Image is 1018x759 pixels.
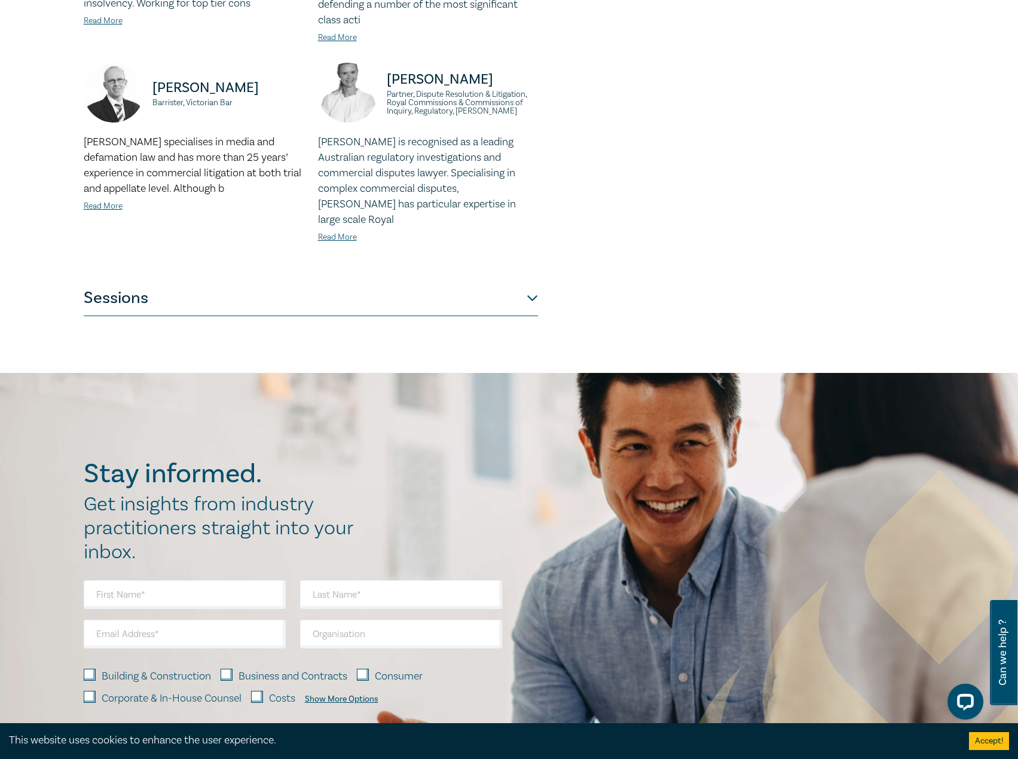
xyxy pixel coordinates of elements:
[318,63,378,123] img: https://s3.ap-southeast-2.amazonaws.com/leo-cussen-store-production-content/Contacts/Alexandra%20...
[997,607,1008,698] span: Can we help ?
[152,78,304,97] p: [PERSON_NAME]
[84,280,538,316] button: Sessions
[9,733,951,748] div: This website uses cookies to enhance the user experience.
[84,63,143,123] img: https://s3.ap-southeast-2.amazonaws.com/leo-cussen-store-production-content/Contacts/Marcus%20Hoy...
[318,232,357,243] a: Read More
[969,732,1009,750] button: Accept cookies
[269,691,295,706] label: Costs
[387,90,538,115] small: Partner, Dispute Resolution & Litigation, Royal Commissions & Commissions of Inquiry, Regulatory,...
[102,691,241,706] label: Corporate & In-House Counsel
[387,70,538,89] p: [PERSON_NAME]
[375,669,423,684] label: Consumer
[84,135,301,195] span: [PERSON_NAME] specialises in media and defamation law and has more than 25 years’ experience in c...
[305,694,378,704] div: Show More Options
[300,620,502,648] input: Organisation
[84,16,123,26] a: Read More
[239,669,347,684] label: Business and Contracts
[300,580,502,609] input: Last Name*
[152,99,304,107] small: Barrister, Victorian Bar
[318,134,538,228] p: [PERSON_NAME] is recognised as a leading Australian regulatory investigations and commercial disp...
[84,620,286,648] input: Email Address*
[84,458,366,489] h2: Stay informed.
[84,580,286,609] input: First Name*
[84,492,366,564] h2: Get insights from industry practitioners straight into your inbox.
[318,32,357,43] a: Read More
[84,201,123,212] a: Read More
[938,679,988,729] iframe: LiveChat chat widget
[102,669,211,684] label: Building & Construction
